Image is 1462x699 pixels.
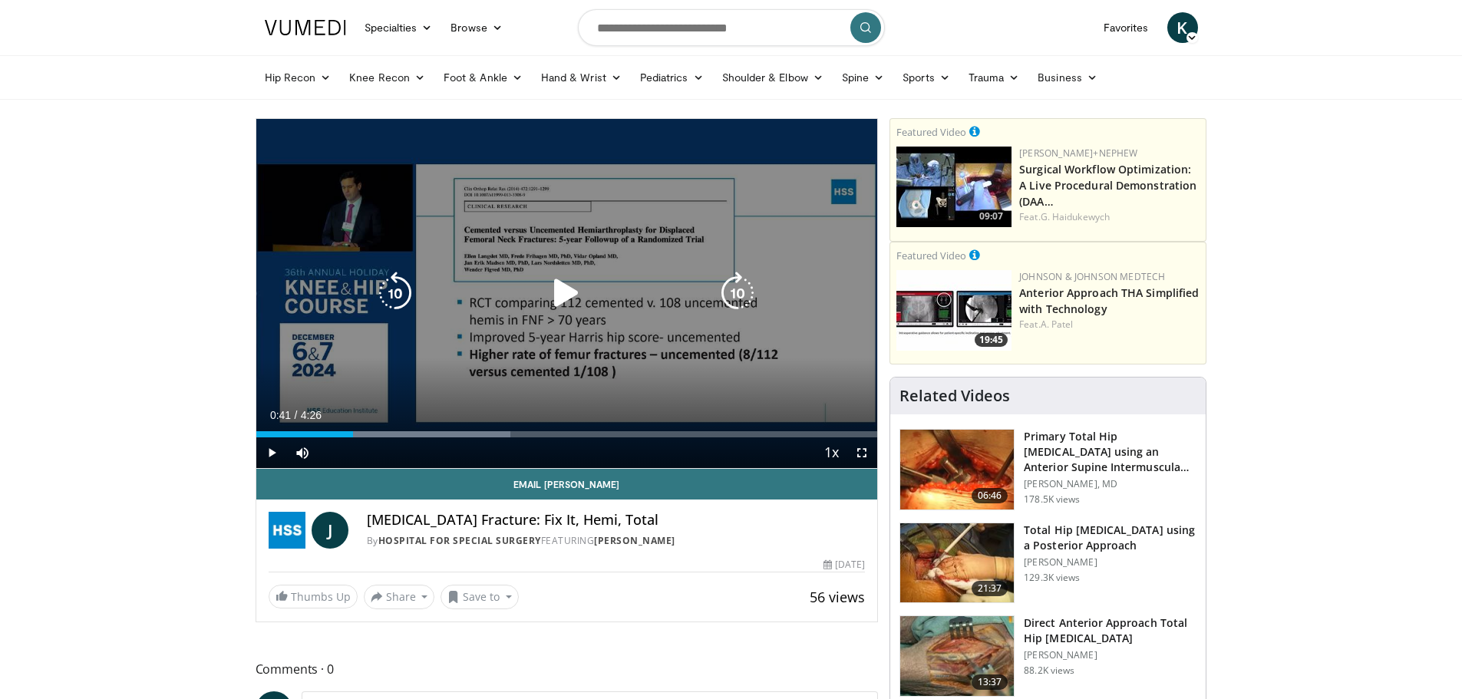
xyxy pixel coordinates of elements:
[1024,664,1074,677] p: 88.2K views
[1094,12,1158,43] a: Favorites
[1024,478,1196,490] p: [PERSON_NAME], MD
[532,62,631,93] a: Hand & Wrist
[340,62,434,93] a: Knee Recon
[312,512,348,549] a: J
[1024,649,1196,661] p: [PERSON_NAME]
[893,62,959,93] a: Sports
[256,437,287,468] button: Play
[441,12,512,43] a: Browse
[972,581,1008,596] span: 21:37
[959,62,1029,93] a: Trauma
[1019,162,1196,209] a: Surgical Workflow Optimization: A Live Procedural Demonstration (DAA…
[899,429,1196,510] a: 06:46 Primary Total Hip [MEDICAL_DATA] using an Anterior Supine Intermuscula… [PERSON_NAME], MD 1...
[367,534,866,548] div: By FEATURING
[256,659,879,679] span: Comments 0
[378,534,541,547] a: Hospital for Special Surgery
[1019,210,1200,224] div: Feat.
[823,558,865,572] div: [DATE]
[896,147,1012,227] img: bcfc90b5-8c69-4b20-afee-af4c0acaf118.150x105_q85_crop-smart_upscale.jpg
[256,119,878,469] video-js: Video Player
[899,523,1196,604] a: 21:37 Total Hip [MEDICAL_DATA] using a Posterior Approach [PERSON_NAME] 129.3K views
[1019,147,1137,160] a: [PERSON_NAME]+Nephew
[287,437,318,468] button: Mute
[1024,572,1080,584] p: 129.3K views
[1019,270,1165,283] a: Johnson & Johnson MedTech
[816,437,847,468] button: Playback Rate
[1041,318,1074,331] a: A. Patel
[1028,62,1107,93] a: Business
[1024,615,1196,646] h3: Direct Anterior Approach Total Hip [MEDICAL_DATA]
[896,125,966,139] small: Featured Video
[434,62,532,93] a: Foot & Ankle
[896,147,1012,227] a: 09:07
[972,488,1008,503] span: 06:46
[896,249,966,262] small: Featured Video
[269,585,358,608] a: Thumbs Up
[256,62,341,93] a: Hip Recon
[367,512,866,529] h4: [MEDICAL_DATA] Fracture: Fix It, Hemi, Total
[441,585,519,609] button: Save to
[364,585,435,609] button: Share
[578,9,885,46] input: Search topics, interventions
[1167,12,1198,43] a: K
[295,409,298,421] span: /
[896,270,1012,351] a: 19:45
[810,588,865,606] span: 56 views
[833,62,893,93] a: Spine
[1041,210,1110,223] a: G. Haidukewych
[256,469,878,500] a: Email [PERSON_NAME]
[301,409,322,421] span: 4:26
[1019,285,1199,316] a: Anterior Approach THA Simplified with Technology
[900,523,1014,603] img: 286987_0000_1.png.150x105_q85_crop-smart_upscale.jpg
[1024,493,1080,506] p: 178.5K views
[355,12,442,43] a: Specialties
[713,62,833,93] a: Shoulder & Elbow
[265,20,346,35] img: VuMedi Logo
[270,409,291,421] span: 0:41
[256,431,878,437] div: Progress Bar
[847,437,877,468] button: Fullscreen
[899,387,1010,405] h4: Related Videos
[900,616,1014,696] img: 294118_0000_1.png.150x105_q85_crop-smart_upscale.jpg
[1024,429,1196,475] h3: Primary Total Hip [MEDICAL_DATA] using an Anterior Supine Intermuscula…
[975,209,1008,223] span: 09:07
[1019,318,1200,331] div: Feat.
[1024,523,1196,553] h3: Total Hip [MEDICAL_DATA] using a Posterior Approach
[900,430,1014,509] img: 263423_3.png.150x105_q85_crop-smart_upscale.jpg
[1024,556,1196,569] p: [PERSON_NAME]
[899,615,1196,697] a: 13:37 Direct Anterior Approach Total Hip [MEDICAL_DATA] [PERSON_NAME] 88.2K views
[594,534,675,547] a: [PERSON_NAME]
[896,270,1012,351] img: 06bb1c17-1231-4454-8f12-6191b0b3b81a.150x105_q85_crop-smart_upscale.jpg
[269,512,305,549] img: Hospital for Special Surgery
[975,333,1008,347] span: 19:45
[972,674,1008,690] span: 13:37
[631,62,713,93] a: Pediatrics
